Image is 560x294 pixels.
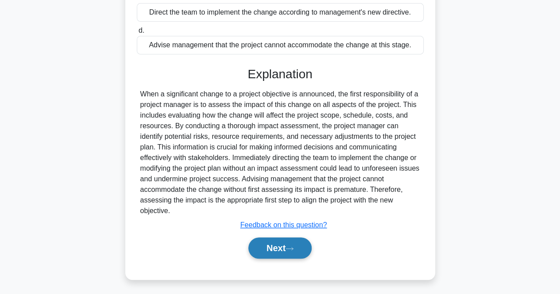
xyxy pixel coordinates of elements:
[142,67,418,82] h3: Explanation
[240,221,327,229] a: Feedback on this question?
[139,27,144,34] span: d.
[140,89,420,216] div: When a significant change to a project objective is announced, the first responsibility of a proj...
[137,3,424,22] div: Direct the team to implement the change according to management's new directive.
[248,237,312,259] button: Next
[137,36,424,54] div: Advise management that the project cannot accommodate the change at this stage.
